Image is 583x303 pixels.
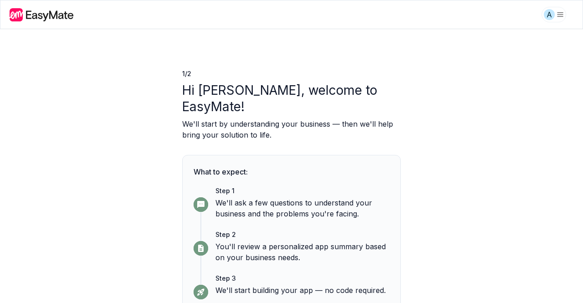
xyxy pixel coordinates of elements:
p: We'll start by understanding your business — then we'll help bring your solution to life. [182,118,401,140]
p: Step 1 [215,186,389,195]
p: 1 / 2 [182,69,401,78]
div: A [544,9,555,20]
p: You'll review a personalized app summary based on your business needs. [215,241,389,263]
p: We'll start building your app — no code required. [215,285,389,296]
p: Hi [PERSON_NAME], welcome to EasyMate! [182,82,401,115]
p: What to expect: [194,166,389,177]
p: Step 2 [215,230,389,239]
p: Step 3 [215,274,389,283]
p: We'll ask a few questions to understand your business and the problems you're facing. [215,197,389,219]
